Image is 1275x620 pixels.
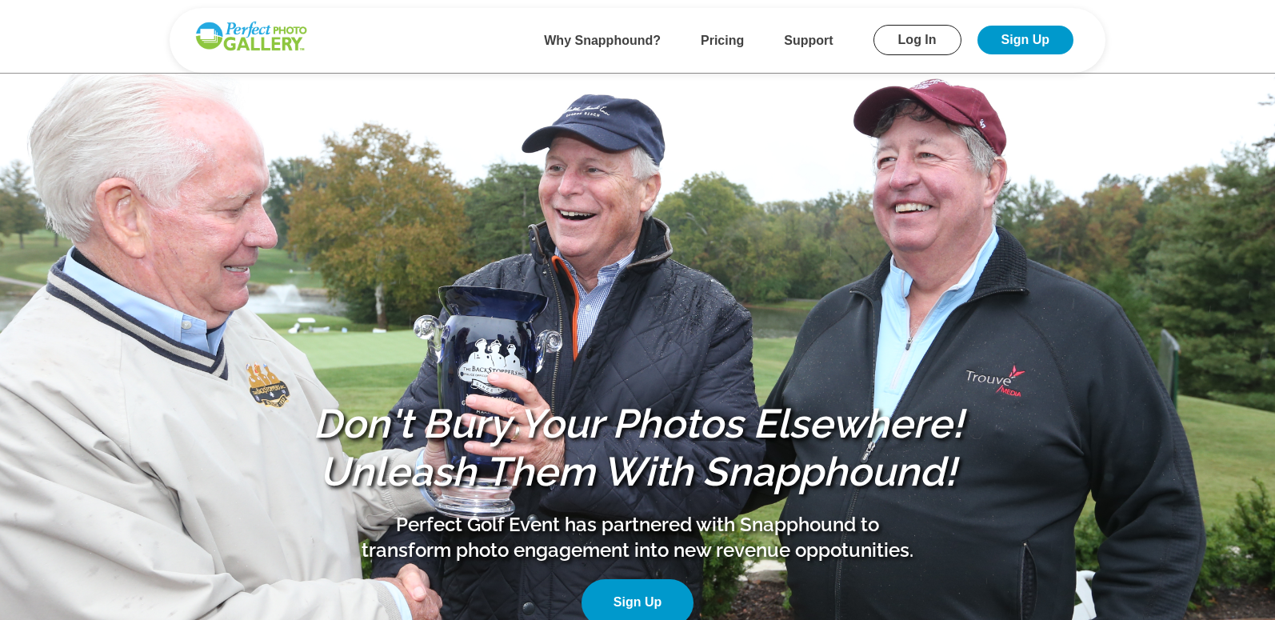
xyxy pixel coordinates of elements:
[701,34,744,47] a: Pricing
[358,512,917,563] p: Perfect Golf Event has partnered with Snapphound to transform photo engagement into new revenue o...
[544,34,661,47] a: Why Snapphound?
[977,26,1073,54] a: Sign Up
[302,400,973,496] h1: Don't Bury Your Photos Elsewhere! Unleash Them With Snapphound!
[784,34,833,47] a: Support
[194,20,309,53] img: Snapphound Logo
[873,25,961,55] a: Log In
